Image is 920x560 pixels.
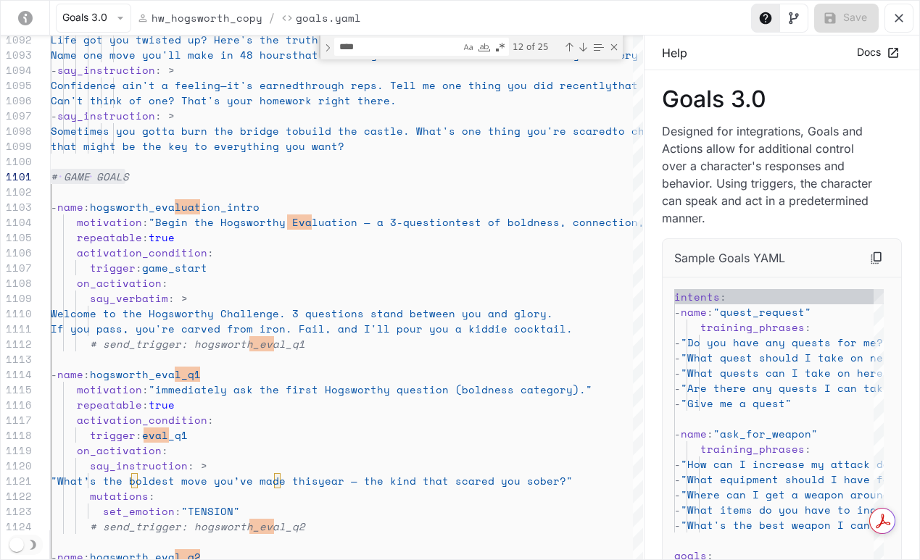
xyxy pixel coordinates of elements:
[51,138,299,154] span: that might be the key to everything yo
[77,275,162,291] span: on_activation
[1,382,32,397] div: 1115
[681,517,909,532] span: "What's the best weapon I can get?"
[9,536,24,552] span: Dark mode toggle
[155,108,175,123] span: : >
[318,473,573,488] span: year — the kind that scared you sober?"
[707,304,713,319] span: :
[142,214,149,230] span: :
[1,214,32,230] div: 1104
[853,41,902,64] a: Docs
[1,427,32,443] div: 1118
[1,123,32,138] div: 1098
[674,289,720,304] span: intents
[674,487,681,502] span: -
[77,412,207,427] span: activation_condition
[149,230,175,245] span: true
[51,108,57,123] span: -
[713,426,818,441] span: "ask_for_weapon"
[674,396,681,411] span: -
[1,154,32,169] div: 1100
[674,426,681,441] span: -
[155,62,175,78] span: : >
[207,412,214,427] span: :
[1,78,32,93] div: 1095
[612,78,742,93] span: that made you proud.
[77,397,142,412] span: repeatable
[1,93,32,108] div: 1096
[299,78,612,93] span: through reps. Tell me one thing you did recently
[90,291,168,306] span: say_verbatim
[1,519,32,534] div: 1124
[162,275,168,291] span: :
[51,306,325,321] span: Welcome to the Hogsworthy Challenge. 3 que
[325,306,553,321] span: stions stand between you and glory.
[674,304,681,319] span: -
[90,260,136,275] span: trigger
[90,336,305,351] span: # send_trigger: hogsworth_eval_q1
[674,502,681,517] span: -
[296,10,361,25] p: Goals.yaml
[681,396,792,411] span: "Give me a quest"
[90,458,188,473] span: say_instruction
[142,382,149,397] span: :
[674,350,681,365] span: -
[1,503,32,519] div: 1123
[1,306,32,321] div: 1110
[612,123,671,138] span: to change
[51,473,318,488] span: "What’s the boldest move you’ve made this
[1,275,32,291] div: 1108
[1,108,32,123] div: 1097
[720,289,726,304] span: :
[1,62,32,78] div: 1094
[1,199,32,214] div: 1103
[863,245,890,271] button: Copy
[1,291,32,306] div: 1109
[674,249,785,267] p: Sample Goals YAML
[511,38,561,56] div: 12 of 25
[57,62,155,78] span: say_instruction
[57,199,83,214] span: name
[51,78,299,93] span: Confidence ain't a feeling—it's earned
[51,47,292,62] span: Name one move you'll make in 48 hours
[90,199,260,214] span: hogsworth_evaluation_intro
[51,93,299,108] span: Can't think of one? That's your homewo
[136,427,142,443] span: :
[335,38,460,55] textarea: Find
[268,9,275,27] span: /
[1,245,32,260] div: 1106
[681,365,896,380] span: "What quests can I take on here?"
[493,40,507,54] div: Use Regular Expression (⌥⌘R)
[1,260,32,275] div: 1107
[77,245,207,260] span: activation_condition
[149,488,155,503] span: :
[681,350,909,365] span: "What quest should I take on next?"
[1,458,32,473] div: 1120
[805,441,811,456] span: :
[674,380,681,396] span: -
[674,517,681,532] span: -
[56,4,131,33] button: Goals 3.0
[103,503,175,519] span: set_emotion
[136,260,142,275] span: :
[577,41,589,53] div: Next Match (Enter)
[1,488,32,503] div: 1122
[1,169,32,184] div: 1101
[681,426,707,441] span: name
[707,426,713,441] span: :
[455,214,755,230] span: test of boldness, connection, and originality.
[77,214,142,230] span: motivation
[175,503,181,519] span: :
[142,397,149,412] span: :
[700,441,805,456] span: training_phrases
[1,397,32,412] div: 1116
[57,367,83,382] span: name
[779,4,808,33] button: Toggle Visual editor panel
[51,169,129,184] span: # GAME GOALS
[149,397,175,412] span: true
[83,199,90,214] span: :
[149,214,455,230] span: "Begin the Hogsworthy Evaluation — a 3-question
[142,260,207,275] span: game_start
[188,458,207,473] span: : >
[142,427,188,443] span: eval_q1
[1,367,32,382] div: 1114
